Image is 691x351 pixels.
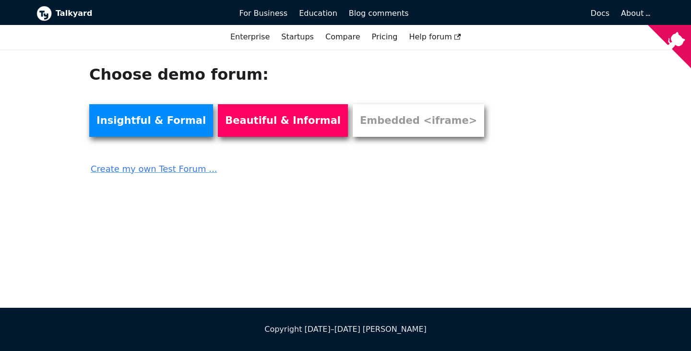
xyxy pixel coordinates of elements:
span: Help forum [409,32,461,41]
a: About [621,9,649,18]
a: Beautiful & Informal [218,104,348,137]
span: For Business [239,9,288,18]
a: Compare [325,32,360,41]
span: Education [299,9,337,18]
a: Insightful & Formal [89,104,213,137]
img: Talkyard logo [36,6,52,21]
span: Blog comments [349,9,409,18]
b: Talkyard [56,7,226,20]
a: Help forum [403,29,466,45]
a: For Business [234,5,294,22]
a: Talkyard logoTalkyard [36,6,226,21]
a: Embedded <iframe> [353,104,484,137]
a: Docs [415,5,616,22]
a: Pricing [366,29,404,45]
a: Blog comments [343,5,415,22]
a: Education [293,5,343,22]
span: Docs [591,9,609,18]
a: Enterprise [225,29,275,45]
h1: Choose demo forum: [89,65,496,84]
a: Startups [275,29,320,45]
div: Copyright [DATE]–[DATE] [PERSON_NAME] [36,323,655,336]
a: Create my own Test Forum ... [89,155,496,176]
